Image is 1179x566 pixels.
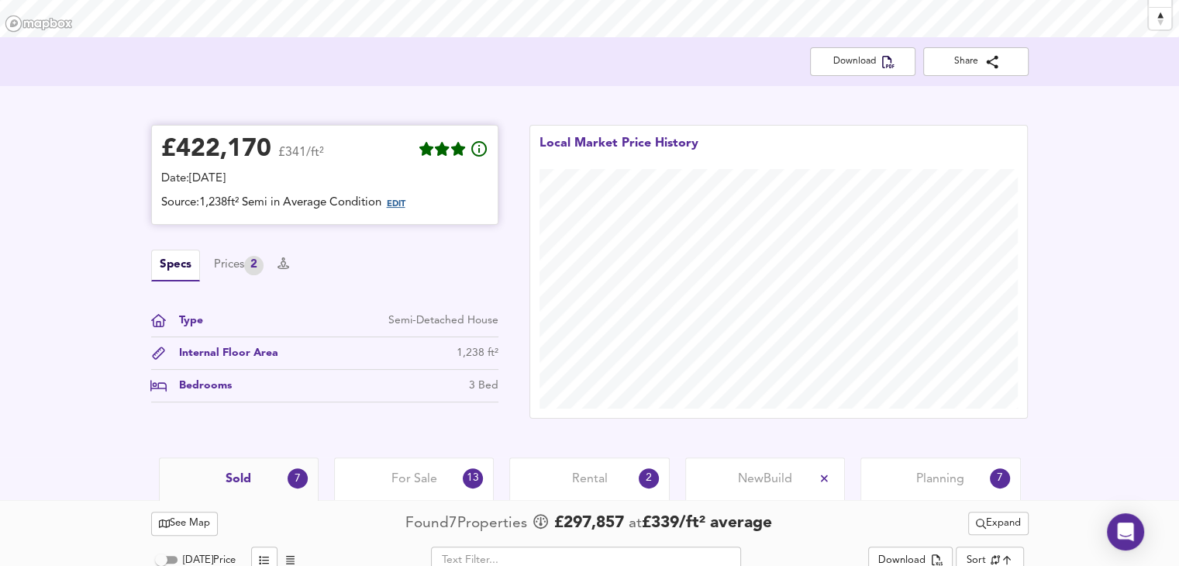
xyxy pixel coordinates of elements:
[629,516,642,531] span: at
[388,312,498,329] div: Semi-Detached House
[5,15,73,33] a: Mapbox homepage
[572,471,608,488] span: Rental
[387,200,405,209] span: EDIT
[639,468,659,488] div: 2
[167,345,278,361] div: Internal Floor Area
[457,345,498,361] div: 1,238 ft²
[405,513,531,534] div: Found 7 Propert ies
[214,256,264,275] button: Prices2
[1107,513,1144,550] div: Open Intercom Messenger
[976,515,1021,533] span: Expand
[642,515,772,531] span: £ 339 / ft² average
[469,378,498,394] div: 3 Bed
[278,147,324,169] span: £341/ft²
[540,135,698,169] div: Local Market Price History
[810,47,915,76] button: Download
[161,138,271,161] div: £ 422,170
[183,555,236,565] span: [DATE] Price
[554,512,624,535] span: £ 297,857
[226,471,251,488] span: Sold
[1149,7,1171,29] button: Reset bearing to north
[159,515,211,533] span: See Map
[968,512,1029,536] button: Expand
[391,471,437,488] span: For Sale
[151,250,200,281] button: Specs
[936,53,1016,70] span: Share
[916,471,964,488] span: Planning
[990,468,1010,488] div: 7
[923,47,1029,76] button: Share
[167,312,203,329] div: Type
[161,171,488,188] div: Date: [DATE]
[1149,8,1171,29] span: Reset bearing to north
[151,512,219,536] button: See Map
[738,471,792,488] span: New Build
[167,378,232,394] div: Bedrooms
[244,256,264,275] div: 2
[822,53,903,70] span: Download
[463,468,483,488] div: 13
[161,195,488,215] div: Source: 1,238ft² Semi in Average Condition
[968,512,1029,536] div: split button
[288,468,308,488] div: 7
[214,256,264,275] div: Prices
